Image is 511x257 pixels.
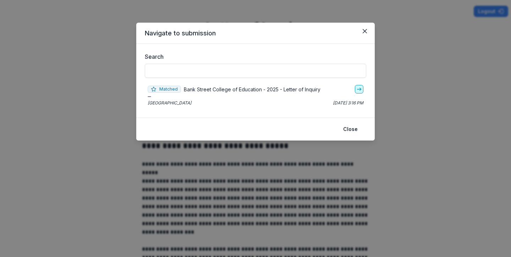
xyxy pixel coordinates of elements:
a: go-to [355,85,363,93]
p: [DATE] 3:16 PM [333,100,363,106]
p: [GEOGRAPHIC_DATA] [148,100,191,106]
p: Bank Street College of Education - 2025 - Letter of Inquiry [184,86,320,93]
button: Close [339,124,362,135]
span: Matched [148,86,181,93]
label: Search [145,52,362,61]
header: Navigate to submission [136,23,375,44]
button: Close [359,25,370,37]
